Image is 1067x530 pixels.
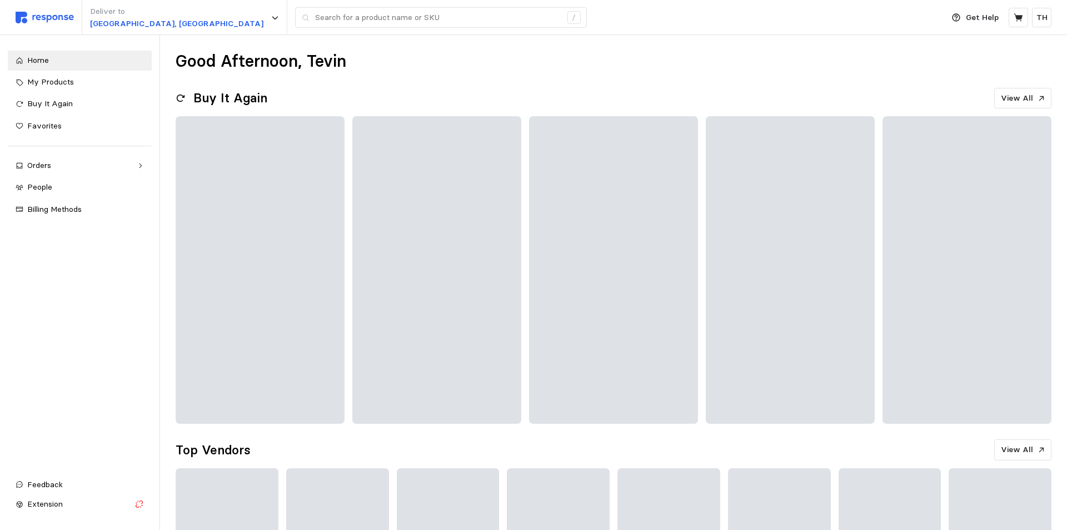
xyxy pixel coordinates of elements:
input: Search for a product name or SKU [315,8,561,28]
button: View All [994,439,1051,460]
button: View All [994,88,1051,109]
h1: Good Afternoon, Tevin [176,51,346,72]
span: Buy It Again [27,98,73,108]
p: TH [1036,12,1048,24]
button: TH [1032,8,1051,27]
span: Favorites [27,121,62,131]
p: Get Help [966,12,999,24]
a: Billing Methods [8,200,152,220]
span: My Products [27,77,74,87]
h2: Top Vendors [176,442,251,459]
button: Get Help [945,7,1005,28]
img: svg%3e [16,12,74,23]
span: Extension [27,499,63,509]
span: People [27,182,52,192]
div: / [567,11,581,24]
a: Favorites [8,116,152,136]
a: My Products [8,72,152,92]
div: Orders [27,160,132,172]
p: [GEOGRAPHIC_DATA], [GEOGRAPHIC_DATA] [90,18,263,30]
a: Buy It Again [8,94,152,114]
span: Home [27,55,49,65]
span: Feedback [27,479,63,489]
a: Home [8,51,152,71]
p: Deliver to [90,6,263,18]
h2: Buy It Again [193,90,267,107]
a: Orders [8,156,152,176]
button: Extension [8,494,152,514]
p: View All [1001,444,1033,456]
a: People [8,177,152,197]
button: Feedback [8,475,152,495]
p: View All [1001,92,1033,105]
span: Billing Methods [27,204,82,214]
